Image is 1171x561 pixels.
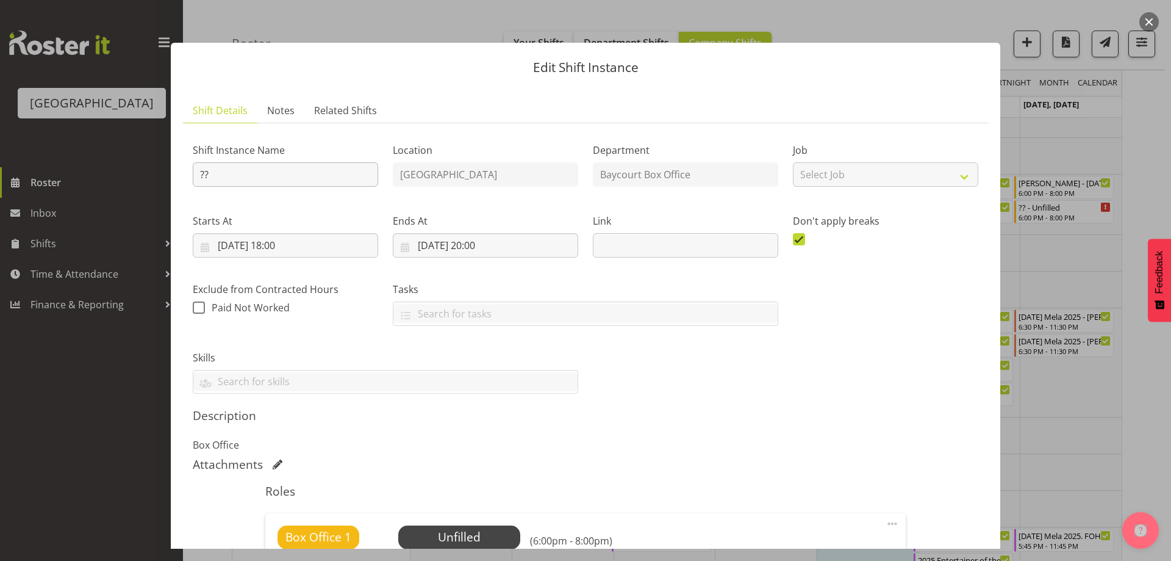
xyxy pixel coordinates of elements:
span: Feedback [1154,251,1165,294]
label: Skills [193,350,578,365]
span: Unfilled [438,529,481,545]
label: Location [393,143,578,157]
span: Shift Details [193,103,248,118]
label: Shift Instance Name [193,143,378,157]
h5: Description [193,408,978,423]
span: Notes [267,103,295,118]
img: help-xxl-2.png [1134,524,1147,537]
label: Job [793,143,978,157]
label: Exclude from Contracted Hours [193,282,378,297]
input: Shift Instance Name [193,162,378,187]
label: Starts At [193,214,378,228]
button: Feedback - Show survey [1148,239,1171,322]
input: Search for skills [193,372,578,391]
h6: (6:00pm - 8:00pm) [530,535,612,547]
span: Box Office 1 [285,529,351,546]
span: Paid Not Worked [212,301,290,314]
input: Click to select... [393,233,578,258]
label: Don't apply breaks [793,214,978,228]
p: Edit Shift Instance [183,61,988,74]
p: Box Office [193,438,978,452]
label: Link [593,214,778,228]
h5: Attachments [193,457,263,472]
label: Department [593,143,778,157]
label: Tasks [393,282,778,297]
label: Ends At [393,214,578,228]
h5: Roles [265,484,905,499]
span: Related Shifts [314,103,377,118]
input: Click to select... [193,233,378,258]
input: Search for tasks [393,304,778,323]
